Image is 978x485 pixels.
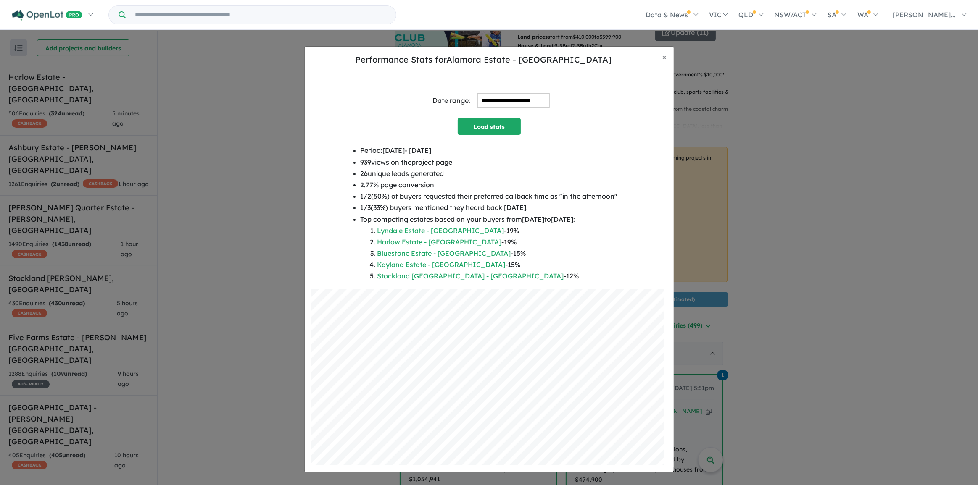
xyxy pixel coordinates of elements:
li: 26 unique leads generated [361,168,618,179]
li: - 19 % [377,225,618,236]
button: Load stats [458,118,521,135]
li: 2.77 % page conversion [361,179,618,191]
li: - 19 % [377,236,618,248]
li: 1 / 2 ( 50 %) of buyers requested their preferred callback time as " in the afternoon " [361,191,618,202]
input: Try estate name, suburb, builder or developer [127,6,394,24]
li: 939 views on the project page [361,157,618,168]
img: Openlot PRO Logo White [12,10,82,21]
span: [PERSON_NAME]... [893,10,956,19]
li: 1 / 3 ( 33 %) buyers mentioned they heard back [DATE]. [361,202,618,213]
a: Kaylana Estate - [GEOGRAPHIC_DATA] [377,260,506,269]
a: Stockland [GEOGRAPHIC_DATA] - [GEOGRAPHIC_DATA] [377,272,564,280]
li: Period: [DATE] - [DATE] [361,145,618,156]
li: - 15 % [377,259,618,270]
h5: Performance Stats for Alamora Estate - [GEOGRAPHIC_DATA] [311,53,656,66]
a: Lyndale Estate - [GEOGRAPHIC_DATA] [377,226,504,235]
a: Bluestone Estate - [GEOGRAPHIC_DATA] [377,249,511,257]
a: Harlow Estate - [GEOGRAPHIC_DATA] [377,238,502,246]
li: Top competing estates based on your buyers from [DATE] to [DATE] : [361,214,618,282]
li: - 15 % [377,248,618,259]
li: - 12 % [377,270,618,282]
span: × [663,52,667,62]
div: Date range: [433,95,471,106]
